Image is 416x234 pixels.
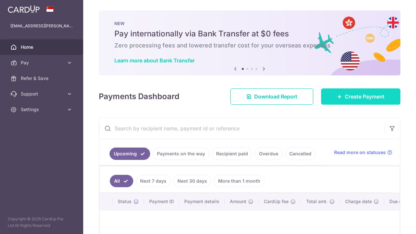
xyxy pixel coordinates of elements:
h5: Pay internationally via Bank Transfer at $0 fees [114,29,385,39]
span: Total amt. [306,198,328,205]
a: Download Report [230,88,313,105]
th: Payment details [179,193,225,210]
span: Read more on statuses [334,149,386,156]
span: Support [21,91,64,97]
span: CardUp fee [264,198,289,205]
span: Download Report [254,93,297,100]
span: Create Payment [345,93,384,100]
span: Amount [230,198,246,205]
a: All [110,175,133,187]
h6: Zero processing fees and lowered transfer cost for your overseas expenses [114,42,385,49]
img: CardUp [8,5,40,13]
a: Next 30 days [173,175,211,187]
input: Search by recipient name, payment id or reference [99,118,384,139]
span: Home [21,44,64,50]
a: Read more on statuses [334,149,392,156]
span: Refer & Save [21,75,64,82]
a: Learn more about Bank Transfer [114,57,195,64]
a: Next 7 days [136,175,171,187]
span: Pay [21,59,64,66]
p: [EMAIL_ADDRESS][PERSON_NAME][DOMAIN_NAME] [10,23,73,29]
a: Upcoming [110,148,150,160]
span: Charge date [345,198,372,205]
th: Payment ID [144,193,179,210]
a: Cancelled [285,148,316,160]
a: Recipient paid [212,148,252,160]
a: Overdue [255,148,282,160]
a: More than 1 month [214,175,265,187]
p: NEW [114,21,385,26]
h4: Payments Dashboard [99,91,179,102]
span: Settings [21,106,64,113]
span: Due date [389,198,409,205]
a: Payments on the way [153,148,209,160]
img: Bank transfer banner [99,10,400,75]
a: Create Payment [321,88,400,105]
span: Status [118,198,132,205]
